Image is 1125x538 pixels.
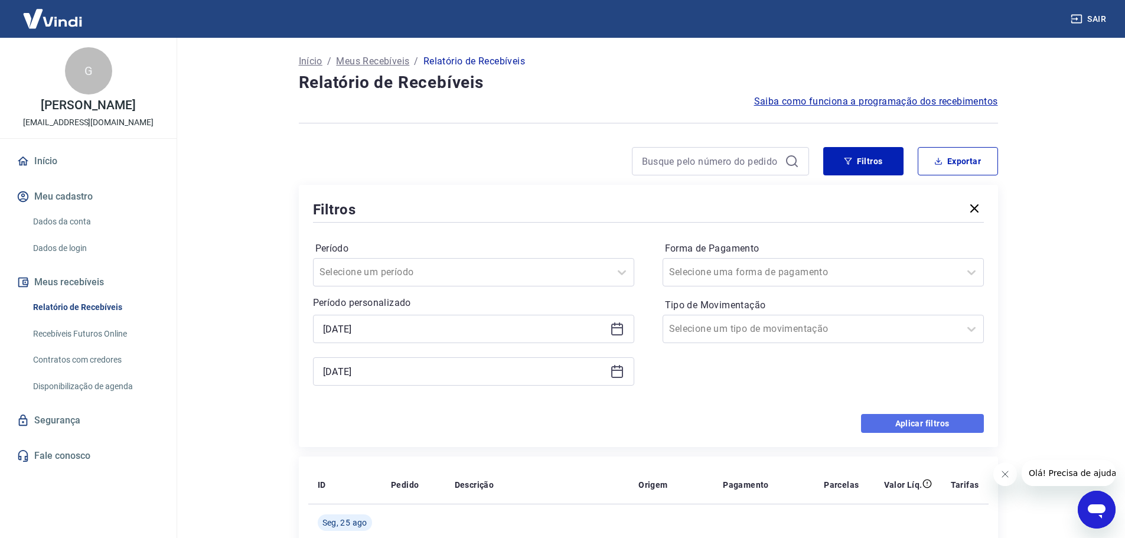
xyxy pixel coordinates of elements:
[951,479,979,491] p: Tarifas
[665,242,981,256] label: Forma de Pagamento
[65,47,112,94] div: G
[299,71,998,94] h4: Relatório de Recebíveis
[455,479,494,491] p: Descrição
[336,54,409,69] a: Meus Recebíveis
[318,479,326,491] p: ID
[23,116,154,129] p: [EMAIL_ADDRESS][DOMAIN_NAME]
[723,479,769,491] p: Pagamento
[28,348,162,372] a: Contratos com credores
[665,298,981,312] label: Tipo de Movimentação
[28,295,162,319] a: Relatório de Recebíveis
[414,54,418,69] p: /
[754,94,998,109] a: Saiba como funciona a programação dos recebimentos
[315,242,632,256] label: Período
[14,407,162,433] a: Segurança
[918,147,998,175] button: Exportar
[323,363,605,380] input: Data final
[299,54,322,69] a: Início
[322,517,367,529] span: Seg, 25 ago
[391,479,419,491] p: Pedido
[327,54,331,69] p: /
[41,99,135,112] p: [PERSON_NAME]
[1022,460,1116,486] iframe: Mensagem da empresa
[14,443,162,469] a: Fale conosco
[313,296,634,310] p: Período personalizado
[28,210,162,234] a: Dados da conta
[313,200,357,219] h5: Filtros
[423,54,525,69] p: Relatório de Recebíveis
[884,479,922,491] p: Valor Líq.
[642,152,780,170] input: Busque pelo número do pedido
[14,184,162,210] button: Meu cadastro
[824,479,859,491] p: Parcelas
[323,320,605,338] input: Data inicial
[28,322,162,346] a: Recebíveis Futuros Online
[14,1,91,37] img: Vindi
[638,479,667,491] p: Origem
[861,414,984,433] button: Aplicar filtros
[823,147,904,175] button: Filtros
[14,269,162,295] button: Meus recebíveis
[28,236,162,260] a: Dados de login
[1068,8,1111,30] button: Sair
[28,374,162,399] a: Disponibilização de agenda
[14,148,162,174] a: Início
[993,462,1017,486] iframe: Fechar mensagem
[7,8,99,18] span: Olá! Precisa de ajuda?
[1078,491,1116,529] iframe: Botão para abrir a janela de mensagens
